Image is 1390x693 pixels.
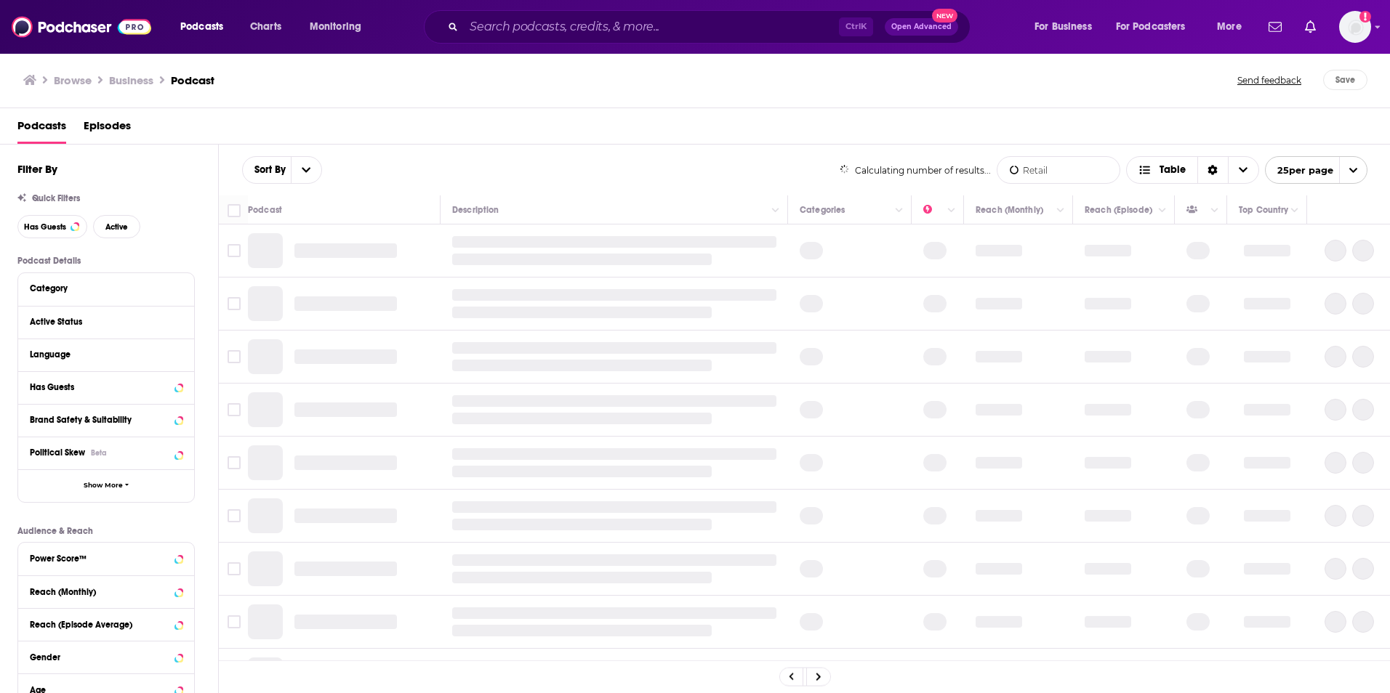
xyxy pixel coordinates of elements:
[228,562,241,575] span: Toggle select row
[228,403,241,416] span: Toggle select row
[1116,17,1186,37] span: For Podcasters
[30,312,182,331] button: Active Status
[767,202,784,219] button: Column Actions
[170,15,242,38] button: open menu
[228,350,241,363] span: Toggle select row
[93,215,140,238] button: Active
[30,652,170,662] div: Gender
[243,165,291,175] span: Sort By
[30,443,182,461] button: Political SkewBeta
[228,297,241,310] span: Toggle select row
[30,548,182,567] button: Power Score™
[228,509,241,522] span: Toggle select row
[1239,201,1288,219] div: Top Country
[1197,157,1228,183] div: Sort Direction
[228,244,241,257] span: Toggle select row
[171,73,214,87] h3: Podcast
[1035,17,1092,37] span: For Business
[17,114,66,144] a: Podcasts
[1233,70,1306,90] button: Send feedback
[291,157,321,183] button: open menu
[105,223,128,231] span: Active
[800,201,845,219] div: Categories
[1286,202,1303,219] button: Column Actions
[438,10,984,44] div: Search podcasts, credits, & more...
[1207,15,1260,38] button: open menu
[885,18,958,36] button: Open AdvancedNew
[1359,11,1371,23] svg: Add a profile image
[30,345,182,363] button: Language
[30,382,170,392] div: Has Guests
[30,582,182,600] button: Reach (Monthly)
[250,17,281,37] span: Charts
[24,223,66,231] span: Has Guests
[976,201,1043,219] div: Reach (Monthly)
[228,615,241,628] span: Toggle select row
[12,13,151,41] img: Podchaser - Follow, Share and Rate Podcasts
[248,201,282,219] div: Podcast
[452,201,499,219] div: Description
[32,193,80,203] span: Quick Filters
[17,256,195,266] p: Podcast Details
[891,23,952,31] span: Open Advanced
[180,17,223,37] span: Podcasts
[1265,156,1367,184] button: open menu
[30,615,182,633] button: Reach (Episode Average)
[17,526,195,536] p: Audience & Reach
[839,17,873,36] span: Ctrl K
[30,279,182,297] button: Category
[30,317,173,327] div: Active Status
[464,15,839,38] input: Search podcasts, credits, & more...
[1106,15,1207,38] button: open menu
[30,410,182,429] button: Brand Safety & Suitability
[840,165,992,176] div: Calculating number of results...
[1052,202,1069,219] button: Column Actions
[228,456,241,469] span: Toggle select row
[84,114,131,144] a: Episodes
[1339,11,1371,43] span: Logged in as AlexMerceron
[91,448,107,458] div: Beta
[84,482,123,490] span: Show More
[30,283,173,293] div: Category
[300,15,380,38] button: open menu
[932,9,958,23] span: New
[1085,201,1152,219] div: Reach (Episode)
[241,15,290,38] a: Charts
[1160,165,1186,175] span: Table
[30,349,173,360] div: Language
[30,378,182,396] button: Has Guests
[1217,17,1242,37] span: More
[943,202,960,219] button: Column Actions
[891,202,908,219] button: Column Actions
[109,73,153,87] h1: Business
[243,165,291,175] button: open menu
[1339,11,1371,43] img: User Profile
[1186,201,1207,219] div: Has Guests
[242,156,322,184] h2: Choose List sort
[1299,15,1322,39] a: Show notifications dropdown
[1154,202,1171,219] button: Column Actions
[1339,11,1371,43] button: Show profile menu
[17,162,57,176] h2: Filter By
[1263,15,1287,39] a: Show notifications dropdown
[18,469,194,502] button: Show More
[30,554,170,564] div: Power Score™
[30,620,170,630] div: Reach (Episode Average)
[30,587,170,597] div: Reach (Monthly)
[310,17,361,37] span: Monitoring
[1126,156,1259,184] button: Choose View
[30,447,85,458] span: Political Skew
[923,201,944,219] div: Power Score
[30,415,170,425] div: Brand Safety & Suitability
[30,647,182,665] button: Gender
[1323,70,1367,90] button: Save
[17,215,87,238] button: Has Guests
[54,73,92,87] a: Browse
[1266,159,1333,182] span: 25 per page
